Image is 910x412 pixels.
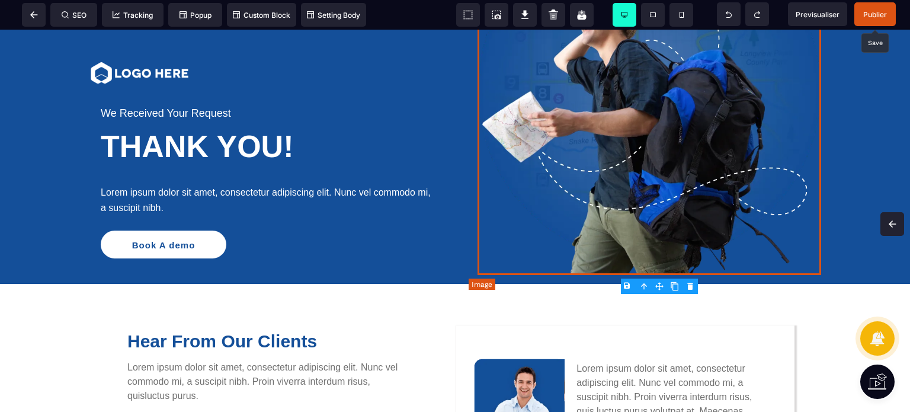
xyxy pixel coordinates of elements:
span: SEO [62,11,86,20]
div: Hear From Our Clients [127,302,409,322]
div: We Received Your Request [101,78,431,90]
div: THANK YOU! [101,99,431,135]
span: Preview [788,2,847,26]
img: 32d94483d601401e52e7a0475d996ae2_tmpk_h7u9up_(1).png [89,33,190,54]
span: View components [456,3,480,27]
span: Setting Body [307,11,360,20]
button: Book A demo [101,201,226,229]
span: Tracking [113,11,153,20]
span: Publier [863,10,887,19]
span: Custom Block [233,11,290,20]
b: Consectetur Adipiscing [127,381,233,391]
div: Lorem ipsum dolor sit amet, consectetur adipiscing elit. Nunc vel commodo mi, a suscipit nibh. [101,155,431,186]
div: Lorem ipsum dolor sit amet, consectetur adipiscing elit. Nunc vel commodo mi, a suscipit nibh. Pr... [127,331,409,373]
span: Popup [180,11,212,20]
span: Screenshot [485,3,508,27]
span: Previsualiser [796,10,839,19]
